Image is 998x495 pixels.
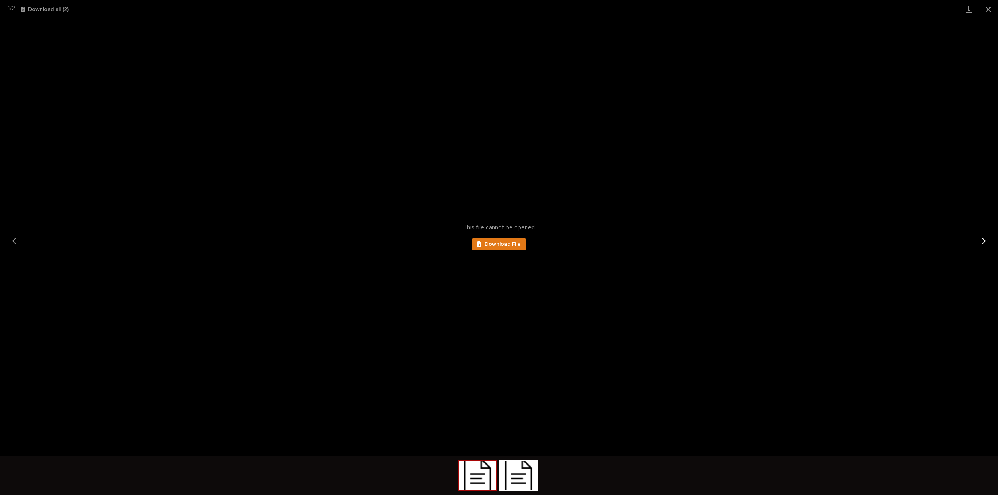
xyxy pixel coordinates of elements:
img: document.png [459,461,496,490]
button: Next slide [974,233,990,248]
a: Download File [472,238,526,250]
span: 2 [12,5,15,11]
button: Download all (2) [21,7,69,12]
span: 1 [8,5,10,11]
span: This file cannot be opened [463,224,535,231]
span: Download File [485,241,521,247]
img: document.png [500,461,537,490]
button: Previous slide [8,233,24,248]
